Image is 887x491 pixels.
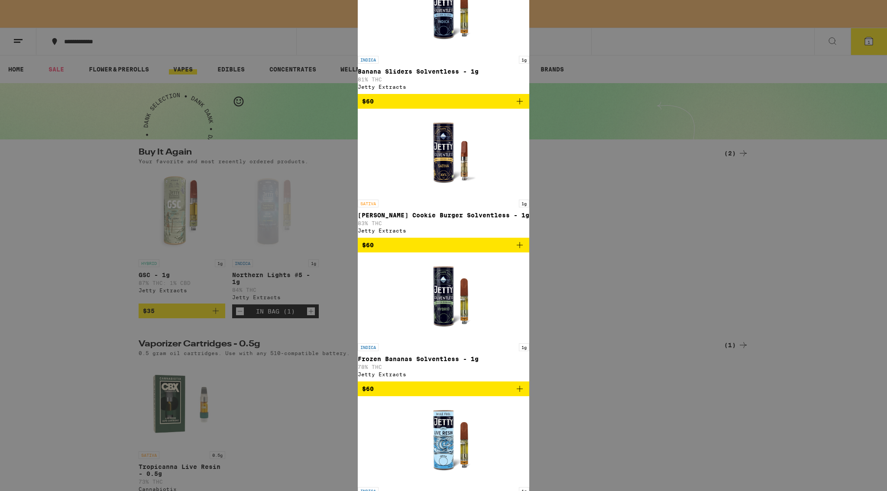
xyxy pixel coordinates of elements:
div: Jetty Extracts [358,371,529,377]
p: INDICA [358,56,379,64]
div: Jetty Extracts [358,228,529,233]
button: Add to bag [358,94,529,109]
p: 1g [519,343,529,351]
p: SATIVA [358,200,379,207]
span: $60 [362,242,374,249]
p: 1g [519,200,529,207]
img: Jetty Extracts - Frozen Bananas Solventless - 1g [400,252,487,339]
p: 81% THC [358,77,529,82]
p: 78% THC [358,364,529,370]
a: Open page for Tangie Cookie Burger Solventless - 1g from Jetty Extracts [358,109,529,238]
img: Jetty Extracts - Tangie Cookie Burger Solventless - 1g [400,109,487,195]
button: Add to bag [358,238,529,252]
p: Banana Sliders Solventless - 1g [358,68,529,75]
p: INDICA [358,343,379,351]
img: Jetty Extracts - Mule Fuel Live Resin - 1g [400,396,487,483]
a: Open page for Frozen Bananas Solventless - 1g from Jetty Extracts [358,252,529,381]
p: [PERSON_NAME] Cookie Burger Solventless - 1g [358,212,529,219]
button: Add to bag [358,381,529,396]
p: 83% THC [358,220,529,226]
p: 1g [519,56,529,64]
span: $60 [362,385,374,392]
p: Frozen Bananas Solventless - 1g [358,355,529,362]
div: Jetty Extracts [358,84,529,90]
span: $60 [362,98,374,105]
